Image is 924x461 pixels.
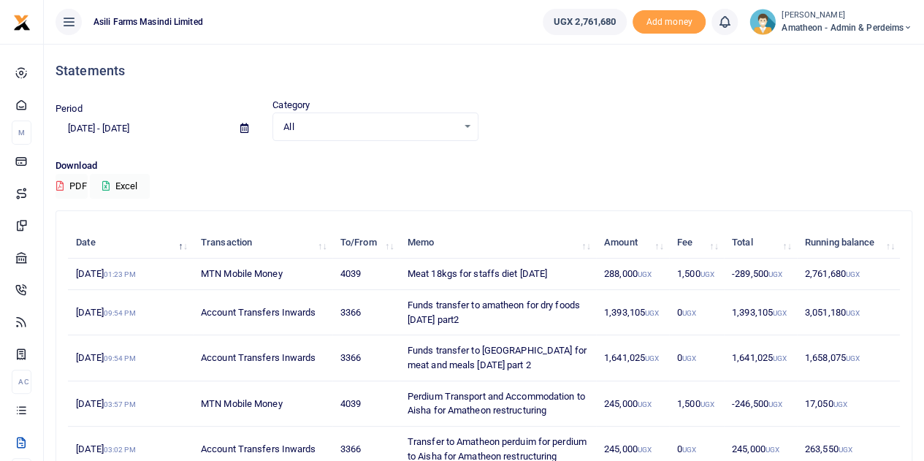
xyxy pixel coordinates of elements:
[193,381,332,427] td: MTN Mobile Money
[596,335,669,381] td: 1,641,025
[90,174,150,199] button: Excel
[846,309,860,317] small: UGX
[773,354,787,362] small: UGX
[638,270,652,278] small: UGX
[56,159,912,174] p: Download
[797,290,900,335] td: 3,051,180
[724,227,797,259] th: Total: activate to sort column ascending
[332,227,400,259] th: To/From: activate to sort column ascending
[400,335,596,381] td: Funds transfer to [GEOGRAPHIC_DATA] for meat and meals [DATE] part 2
[669,381,724,427] td: 1,500
[596,227,669,259] th: Amount: activate to sort column ascending
[724,335,797,381] td: 1,641,025
[13,16,31,27] a: logo-small logo-large logo-large
[724,259,797,290] td: -289,500
[104,446,136,454] small: 03:02 PM
[193,290,332,335] td: Account Transfers Inwards
[104,400,136,408] small: 03:57 PM
[638,446,652,454] small: UGX
[669,227,724,259] th: Fee: activate to sort column ascending
[56,116,229,141] input: select period
[765,446,779,454] small: UGX
[68,381,193,427] td: [DATE]
[682,309,696,317] small: UGX
[554,15,616,29] span: UGX 2,761,680
[768,400,782,408] small: UGX
[645,354,659,362] small: UGX
[669,290,724,335] td: 0
[797,381,900,427] td: 17,050
[104,309,136,317] small: 09:54 PM
[68,335,193,381] td: [DATE]
[797,335,900,381] td: 1,658,075
[633,15,706,26] a: Add money
[332,290,400,335] td: 3366
[12,370,31,394] li: Ac
[400,290,596,335] td: Funds transfer to amatheon for dry foods [DATE] part2
[332,335,400,381] td: 3366
[68,290,193,335] td: [DATE]
[782,21,912,34] span: Amatheon - Admin & Perdeims
[332,259,400,290] td: 4039
[400,381,596,427] td: Perdium Transport and Accommodation to Aisha for Amatheon restructuring
[682,354,696,362] small: UGX
[88,15,209,28] span: Asili Farms Masindi Limited
[749,9,776,35] img: profile-user
[773,309,787,317] small: UGX
[645,309,659,317] small: UGX
[68,259,193,290] td: [DATE]
[193,259,332,290] td: MTN Mobile Money
[700,400,714,408] small: UGX
[543,9,627,35] a: UGX 2,761,680
[838,446,852,454] small: UGX
[104,354,136,362] small: 09:54 PM
[332,381,400,427] td: 4039
[400,259,596,290] td: Meat 18kgs for staffs diet [DATE]
[104,270,136,278] small: 01:23 PM
[56,174,88,199] button: PDF
[193,227,332,259] th: Transaction: activate to sort column ascending
[682,446,696,454] small: UGX
[193,335,332,381] td: Account Transfers Inwards
[797,259,900,290] td: 2,761,680
[283,120,457,134] span: All
[596,381,669,427] td: 245,000
[12,121,31,145] li: M
[768,270,782,278] small: UGX
[749,9,912,35] a: profile-user [PERSON_NAME] Amatheon - Admin & Perdeims
[782,9,912,22] small: [PERSON_NAME]
[846,270,860,278] small: UGX
[596,259,669,290] td: 288,000
[633,10,706,34] span: Add money
[13,14,31,31] img: logo-small
[56,63,912,79] h4: Statements
[833,400,847,408] small: UGX
[669,259,724,290] td: 1,500
[56,102,83,116] label: Period
[272,98,310,113] label: Category
[700,270,714,278] small: UGX
[724,381,797,427] td: -246,500
[68,227,193,259] th: Date: activate to sort column descending
[669,335,724,381] td: 0
[846,354,860,362] small: UGX
[724,290,797,335] td: 1,393,105
[537,9,633,35] li: Wallet ballance
[638,400,652,408] small: UGX
[596,290,669,335] td: 1,393,105
[797,227,900,259] th: Running balance: activate to sort column ascending
[400,227,596,259] th: Memo: activate to sort column ascending
[633,10,706,34] li: Toup your wallet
